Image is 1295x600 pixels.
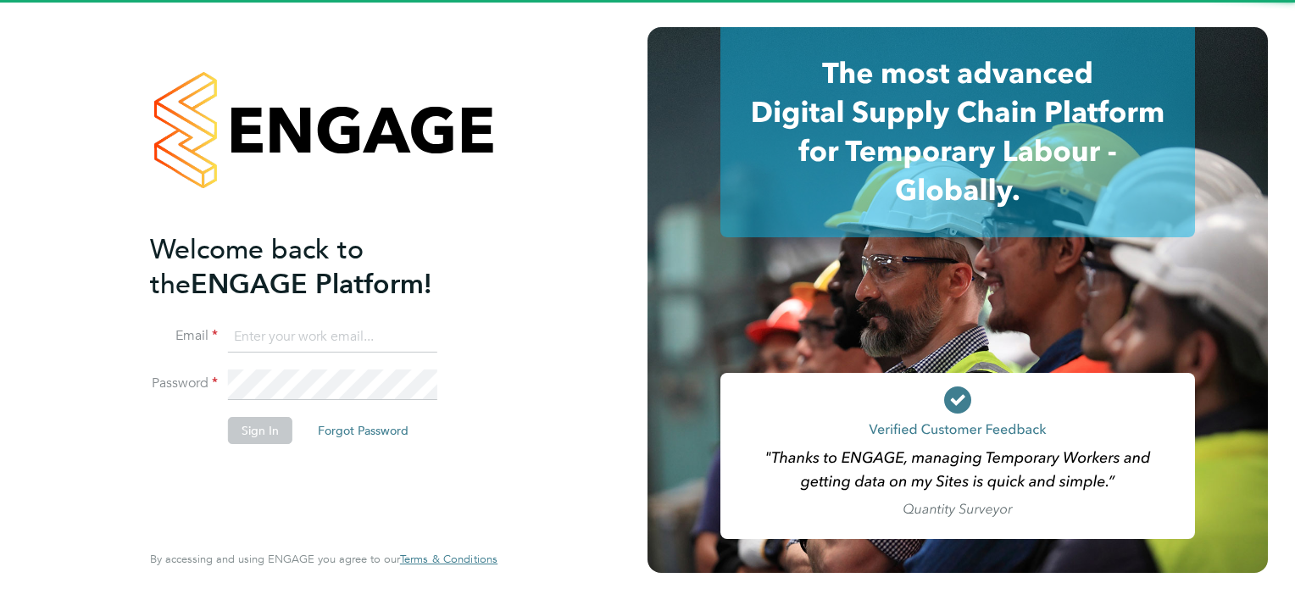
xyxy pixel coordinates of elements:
[150,232,481,302] h2: ENGAGE Platform!
[150,233,364,301] span: Welcome back to the
[150,375,218,392] label: Password
[228,322,437,353] input: Enter your work email...
[150,552,497,566] span: By accessing and using ENGAGE you agree to our
[150,327,218,345] label: Email
[400,553,497,566] a: Terms & Conditions
[400,552,497,566] span: Terms & Conditions
[228,417,292,444] button: Sign In
[304,417,422,444] button: Forgot Password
